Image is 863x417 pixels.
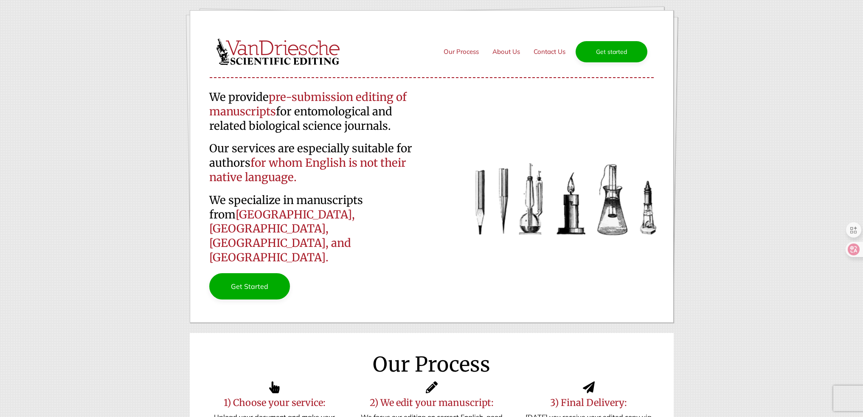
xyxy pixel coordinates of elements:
a: About Us [489,44,523,60]
h3: Our Process [202,354,661,375]
h5: Our services are especially suitable for authors [209,141,425,193]
a: Our Process [440,44,482,60]
h5: We provide for entomological and related biological science journals. [209,90,425,141]
span: for whom English is not their native language. [209,156,406,184]
h6: 2) We edit your manuscript: [360,397,504,409]
a: Get Started [209,273,290,299]
a: Contact Us [530,44,569,60]
h5: We specialize in manuscripts from [209,193,425,273]
span: pre-submission editing of manuscripts [209,90,407,118]
h6: 1) Choose your service: [202,397,347,409]
h6: 3) Final Delivery: [517,397,661,409]
span: [GEOGRAPHIC_DATA], [GEOGRAPHIC_DATA], [GEOGRAPHIC_DATA], and [GEOGRAPHIC_DATA]. [209,207,355,264]
a: Get started [576,41,647,62]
